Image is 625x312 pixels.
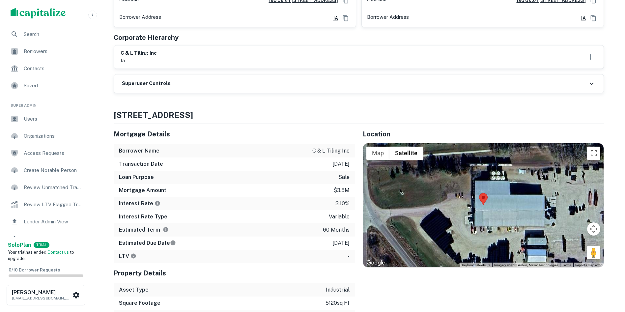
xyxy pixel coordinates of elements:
[5,145,87,161] a: Access Requests
[114,129,355,139] h5: Mortgage Details
[8,250,74,261] span: Your trial has ended. to upgrade.
[5,111,87,127] div: Users
[328,14,338,22] a: IA
[119,252,136,260] h6: LTV
[119,286,149,294] h6: Asset Type
[24,184,83,191] span: Review Unmatched Transactions
[562,263,571,267] a: Terms (opens in new tab)
[24,201,83,209] span: Review LTV Flagged Transactions
[24,132,83,140] span: Organizations
[341,13,351,23] button: Copy Address
[462,263,490,268] button: Keyboard shortcuts
[365,259,386,267] img: Google
[8,241,31,249] a: SoloPlan
[155,200,160,206] svg: The interest rates displayed on the website are for informational purposes only and may be report...
[5,197,87,213] a: Review LTV Flagged Transactions
[122,80,171,87] h6: Superuser Controls
[47,250,69,255] a: Contact us
[365,259,386,267] a: Open this area in Google Maps (opens a new window)
[8,242,31,248] strong: Solo Plan
[9,268,60,272] span: 0 / 10 Borrower Requests
[389,147,423,160] button: Show satellite imagery
[163,227,169,233] svg: Term is based on a standard schedule for this type of loan.
[24,82,83,90] span: Saved
[576,14,586,22] a: IA
[119,160,163,168] h6: Transaction Date
[7,285,85,305] button: [PERSON_NAME][EMAIL_ADDRESS][DOMAIN_NAME]
[5,78,87,94] a: Saved
[170,240,176,246] svg: Estimate is based on a standard schedule for this type of loan.
[338,173,350,181] p: sale
[5,214,87,230] a: Lender Admin View
[119,13,161,23] p: Borrower Address
[363,129,604,139] h5: Location
[24,166,83,174] span: Create Notable Person
[119,239,176,247] h6: Estimated Due Date
[34,242,49,248] div: TRIAL
[326,286,350,294] p: industrial
[494,263,558,267] span: Imagery ©2025 Airbus, Maxar Technologies
[326,299,350,307] p: 5120 sq ft
[24,149,83,157] span: Access Requests
[119,213,167,221] h6: Interest Rate Type
[348,252,350,260] p: -
[24,218,83,226] span: Lender Admin View
[11,8,66,18] img: capitalize-logo.png
[24,235,83,243] span: Borrower Info Requests
[5,180,87,195] a: Review Unmatched Transactions
[323,226,350,234] p: 60 months
[24,47,83,55] span: Borrowers
[332,239,350,247] p: [DATE]
[12,295,71,301] p: [EMAIL_ADDRESS][DOMAIN_NAME]
[335,200,350,208] p: 3.10%
[24,65,83,72] span: Contacts
[312,147,350,155] p: c & l tiling inc
[114,109,604,121] h4: [STREET_ADDRESS]
[587,246,600,259] button: Drag Pegman onto the map to open Street View
[130,253,136,259] svg: LTVs displayed on the website are for informational purposes only and may be reported incorrectly...
[587,222,600,236] button: Map camera controls
[24,115,83,123] span: Users
[575,263,602,267] a: Report a map error
[332,160,350,168] p: [DATE]
[119,186,166,194] h6: Mortgage Amount
[5,26,87,42] a: Search
[5,95,87,111] li: Super Admin
[119,226,169,234] h6: Estimated Term
[5,231,87,247] a: Borrower Info Requests
[114,268,355,278] h5: Property Details
[12,290,71,295] h6: [PERSON_NAME]
[587,147,600,160] button: Toggle fullscreen view
[5,61,87,76] a: Contacts
[119,173,154,181] h6: Loan Purpose
[121,57,157,65] p: ia
[5,162,87,178] a: Create Notable Person
[114,33,179,43] h5: Corporate Hierarchy
[119,200,160,208] h6: Interest Rate
[329,213,350,221] p: variable
[588,13,598,23] button: Copy Address
[119,147,159,155] h6: Borrower Name
[121,49,157,57] h6: c & l tiling inc
[367,13,409,23] p: Borrower Address
[5,128,87,144] a: Organizations
[5,43,87,59] a: Borrowers
[366,147,389,160] button: Show street map
[334,186,350,194] p: $3.5m
[119,299,160,307] h6: Square Footage
[592,259,625,291] iframe: Chat Widget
